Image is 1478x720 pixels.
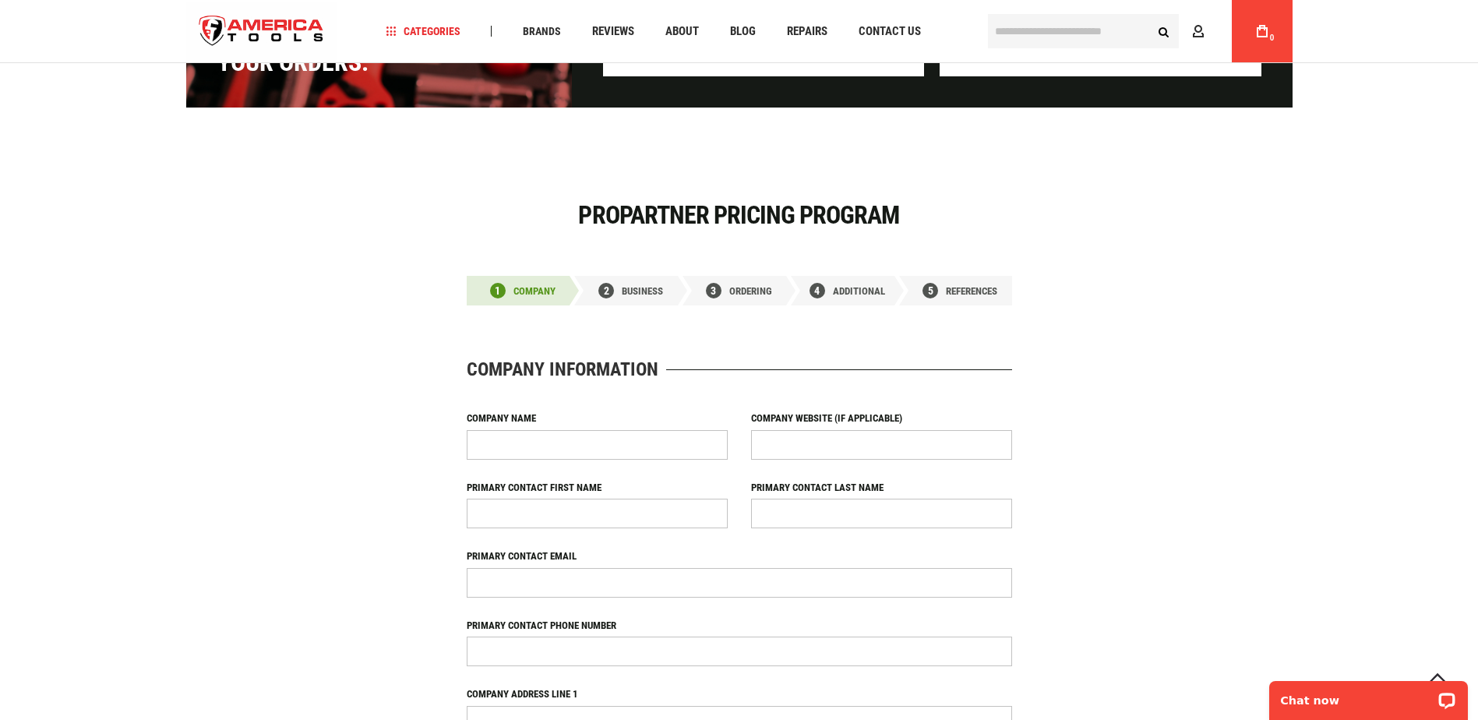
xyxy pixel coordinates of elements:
iframe: LiveChat chat widget [1259,671,1478,720]
span: 0 [1270,34,1275,42]
a: Repairs [780,21,834,42]
img: America Tools [186,2,337,61]
a: Reviews [585,21,641,42]
span: Primary Contact Phone Number [467,619,616,631]
a: Brands [516,21,568,42]
span: Additional [833,285,885,297]
span: Company Name [467,412,536,424]
span: Company Address line 1 [467,688,578,700]
span: Primary Contact Last Name [751,482,884,493]
span: Contact Us [859,26,921,37]
a: store logo [186,2,337,61]
a: Blog [723,21,763,42]
span: Ordering [729,285,772,297]
span: Categories [386,26,460,37]
span: 2 [604,285,609,296]
span: Company Information [467,360,658,379]
span: 4 [814,285,820,296]
span: Company Website (if applicable) [751,412,902,424]
span: 3 [711,285,716,296]
a: Categories [379,21,467,42]
a: About [658,21,706,42]
span: Business [622,285,663,297]
span: Reviews [592,26,634,37]
span: Brands [523,26,561,37]
span: Repairs [787,26,827,37]
span: Company [513,285,556,297]
a: Contact Us [852,21,928,42]
span: Primary Contact First Name [467,482,601,493]
button: Search [1149,16,1179,46]
span: About [665,26,699,37]
span: Blog [730,26,756,37]
span: 1 [495,285,500,296]
span: Primary Contact Email [467,550,577,562]
span: ProPartner Pricing Program [578,200,899,230]
span: References [946,285,997,297]
span: 5 [928,285,933,296]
